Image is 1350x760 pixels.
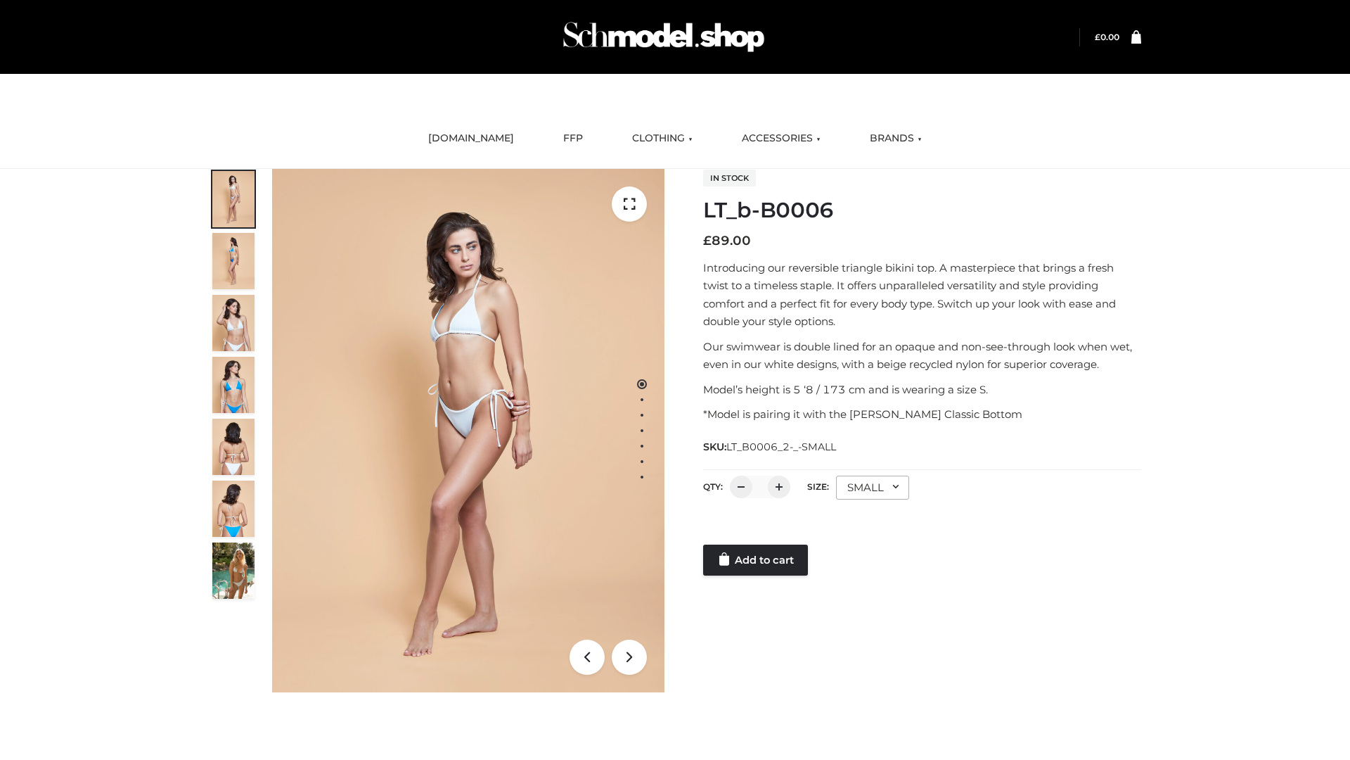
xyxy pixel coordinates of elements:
[703,259,1141,331] p: Introducing our reversible triangle bikini top. A masterpiece that brings a fresh twist to a time...
[807,481,829,492] label: Size:
[731,123,831,154] a: ACCESSORIES
[212,233,255,289] img: ArielClassicBikiniTop_CloudNine_AzureSky_OW114ECO_2-scaled.jpg
[703,198,1141,223] h1: LT_b-B0006
[859,123,932,154] a: BRANDS
[703,381,1141,399] p: Model’s height is 5 ‘8 / 173 cm and is wearing a size S.
[558,9,769,65] img: Schmodel Admin 964
[212,295,255,351] img: ArielClassicBikiniTop_CloudNine_AzureSky_OW114ECO_3-scaled.jpg
[703,338,1141,374] p: Our swimwear is double lined for an opaque and non-see-through look when wet, even in our white d...
[1095,32,1119,42] bdi: 0.00
[703,405,1141,424] p: *Model is pairing it with the [PERSON_NAME] Classic Bottom
[212,419,255,475] img: ArielClassicBikiniTop_CloudNine_AzureSky_OW114ECO_7-scaled.jpg
[622,123,703,154] a: CLOTHING
[212,357,255,413] img: ArielClassicBikiniTop_CloudNine_AzureSky_OW114ECO_4-scaled.jpg
[703,170,756,186] span: In stock
[212,171,255,227] img: ArielClassicBikiniTop_CloudNine_AzureSky_OW114ECO_1-scaled.jpg
[703,545,808,576] a: Add to cart
[1095,32,1100,42] span: £
[836,476,909,500] div: SMALL
[1095,32,1119,42] a: £0.00
[418,123,525,154] a: [DOMAIN_NAME]
[703,481,723,492] label: QTY:
[212,543,255,599] img: Arieltop_CloudNine_AzureSky2.jpg
[726,441,836,453] span: LT_B0006_2-_-SMALL
[703,233,712,248] span: £
[272,169,664,692] img: ArielClassicBikiniTop_CloudNine_AzureSky_OW114ECO_1
[553,123,593,154] a: FFP
[703,438,837,455] span: SKU:
[703,233,751,248] bdi: 89.00
[212,481,255,537] img: ArielClassicBikiniTop_CloudNine_AzureSky_OW114ECO_8-scaled.jpg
